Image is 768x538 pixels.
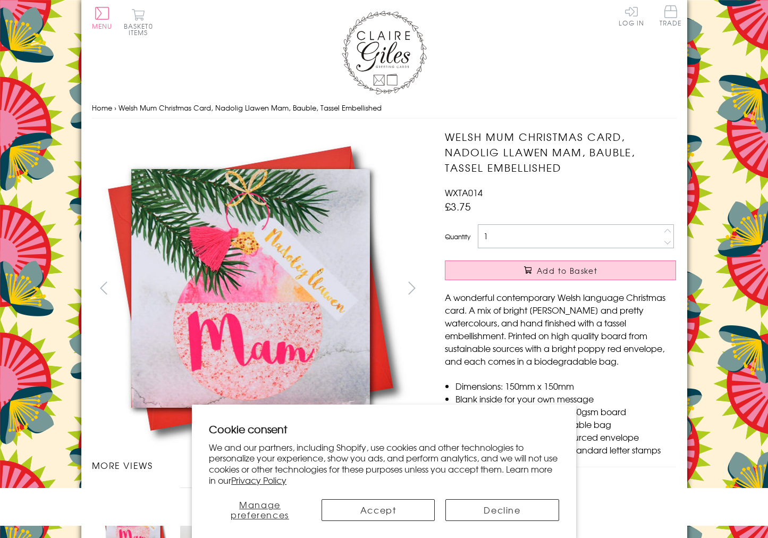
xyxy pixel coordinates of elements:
[92,459,424,472] h3: More views
[129,21,153,37] span: 0 items
[231,498,289,521] span: Manage preferences
[209,442,559,486] p: We and our partners, including Shopify, use cookies and other technologies to personalize your ex...
[445,291,676,367] p: A wonderful contemporary Welsh language Christmas card. A mix of bright [PERSON_NAME] and pretty ...
[455,380,676,392] li: Dimensions: 150mm x 150mm
[209,499,311,521] button: Manage preferences
[619,5,644,26] a: Log In
[660,5,682,26] span: Trade
[92,276,116,300] button: prev
[124,9,153,36] button: Basket0 items
[92,103,112,113] a: Home
[400,276,424,300] button: next
[537,265,597,276] span: Add to Basket
[445,232,470,241] label: Quantity
[445,499,559,521] button: Decline
[445,129,676,175] h1: Welsh Mum Christmas Card, Nadolig Llawen Mam, Bauble, Tassel Embellished
[231,474,286,486] a: Privacy Policy
[92,97,677,119] nav: breadcrumbs
[445,260,676,280] button: Add to Basket
[114,103,116,113] span: ›
[445,186,483,199] span: WXTA014
[92,21,113,31] span: Menu
[660,5,682,28] a: Trade
[455,392,676,405] li: Blank inside for your own message
[342,11,427,95] img: Claire Giles Greetings Cards
[92,7,113,29] button: Menu
[91,129,410,448] img: Welsh Mum Christmas Card, Nadolig Llawen Mam, Bauble, Tassel Embellished
[119,103,382,113] span: Welsh Mum Christmas Card, Nadolig Llawen Mam, Bauble, Tassel Embellished
[209,422,559,436] h2: Cookie consent
[322,499,435,521] button: Accept
[424,129,742,448] img: Welsh Mum Christmas Card, Nadolig Llawen Mam, Bauble, Tassel Embellished
[445,199,471,214] span: £3.75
